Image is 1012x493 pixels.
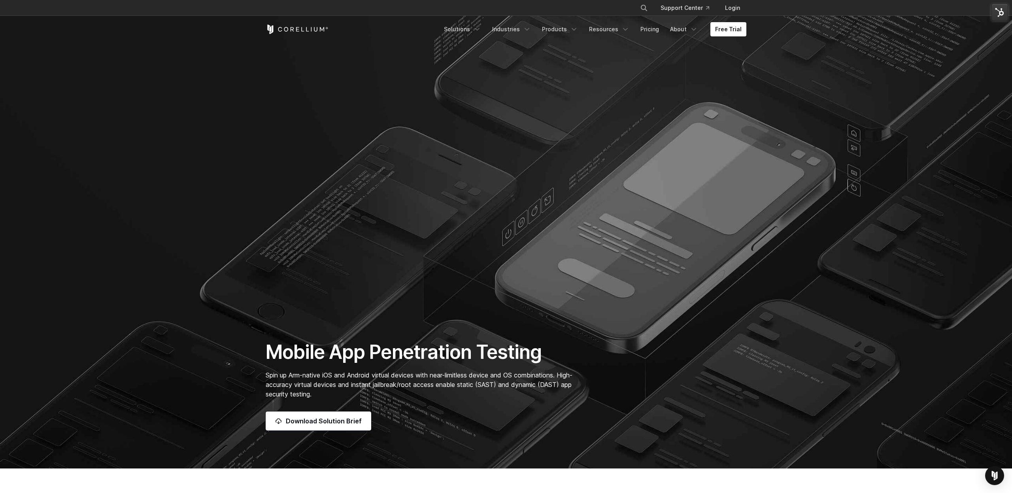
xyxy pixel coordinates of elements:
h1: Mobile App Penetration Testing [266,340,581,364]
a: Free Trial [710,22,746,36]
a: Login [719,1,746,15]
a: Industries [487,22,536,36]
a: Download Solution Brief [266,411,371,430]
a: Corellium Home [266,25,329,34]
a: Resources [584,22,634,36]
span: Download Solution Brief [286,416,362,426]
button: Search [637,1,651,15]
a: Pricing [636,22,664,36]
a: About [665,22,702,36]
a: Support Center [654,1,716,15]
a: Solutions [439,22,486,36]
div: Open Intercom Messenger [985,466,1004,485]
a: Products [537,22,583,36]
span: Spin up Arm-native iOS and Android virtual devices with near-limitless device and OS combinations... [266,371,572,398]
img: HubSpot Tools Menu Toggle [991,4,1008,21]
div: Navigation Menu [439,22,746,36]
div: Navigation Menu [631,1,746,15]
